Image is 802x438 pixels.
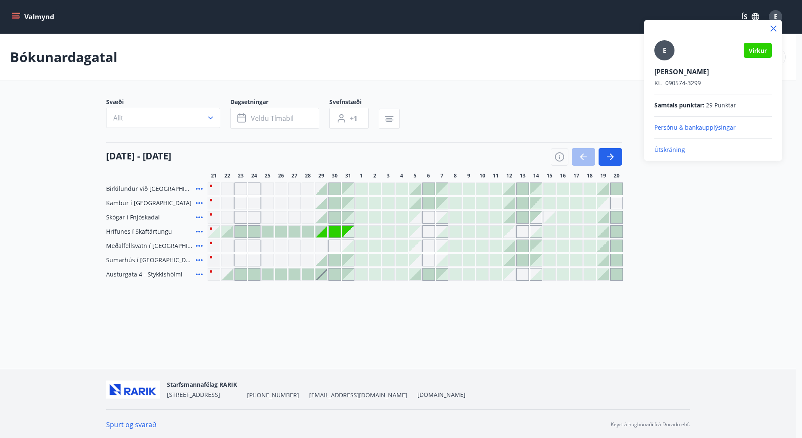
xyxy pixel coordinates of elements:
[654,101,704,109] span: Samtals punktar :
[654,123,772,132] p: Persónu & bankaupplýsingar
[654,146,772,154] p: Útskráning
[654,79,662,87] span: Kt.
[654,67,772,76] p: [PERSON_NAME]
[706,101,736,109] span: 29 Punktar
[749,47,767,55] span: Virkur
[654,79,772,87] p: 090574-3299
[663,46,667,55] span: E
